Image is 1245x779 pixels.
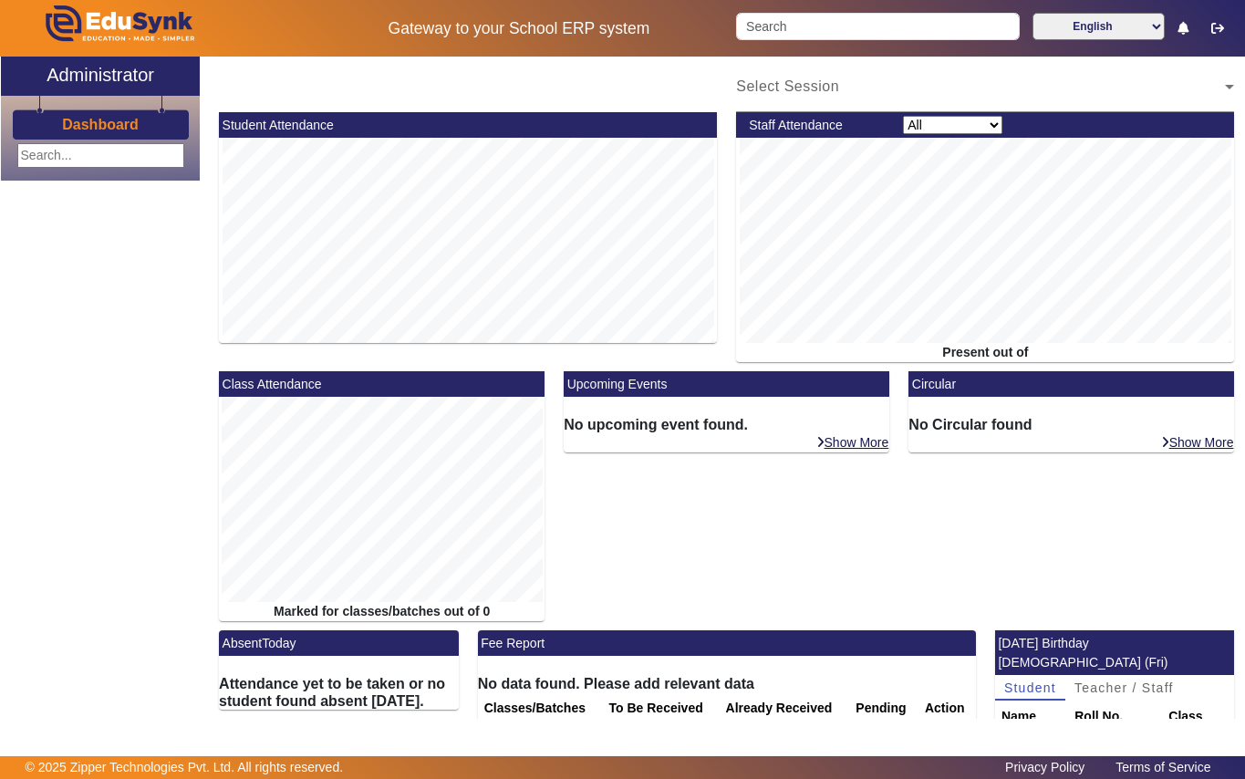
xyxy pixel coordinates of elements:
span: Select Session [736,78,839,94]
h6: No Circular found [908,416,1234,433]
mat-card-header: Fee Report [478,630,976,656]
th: Class [1162,701,1234,733]
mat-card-header: Student Attendance [219,112,717,138]
mat-card-header: [DATE] Birthday [DEMOGRAPHIC_DATA] (Fri) [995,630,1235,675]
a: Privacy Policy [996,755,1094,779]
span: Teacher / Staff [1074,681,1174,694]
a: Terms of Service [1106,755,1219,779]
h3: Dashboard [62,116,139,133]
th: Action [918,692,976,725]
th: Roll No. [1068,701,1162,733]
a: Show More [815,434,890,451]
h5: Gateway to your School ERP system [321,19,716,38]
span: Student [1004,681,1056,694]
a: Administrator [1,57,200,96]
th: Classes/Batches [478,692,603,725]
th: Pending [849,692,918,725]
a: Dashboard [61,115,140,134]
mat-card-header: Class Attendance [219,371,545,397]
div: Staff Attendance [740,116,894,135]
div: Marked for classes/batches out of 0 [219,602,545,621]
h6: No data found. Please add relevant data [478,675,976,692]
mat-card-header: Circular [908,371,1234,397]
p: © 2025 Zipper Technologies Pvt. Ltd. All rights reserved. [26,758,344,777]
input: Search... [17,143,184,168]
mat-card-header: Upcoming Events [564,371,889,397]
h6: No upcoming event found. [564,416,889,433]
div: Present out of [736,343,1234,362]
h6: Attendance yet to be taken or no student found absent [DATE]. [219,675,459,710]
h2: Administrator [47,64,154,86]
mat-card-header: AbsentToday [219,630,459,656]
th: Already Received [720,692,850,725]
a: Show More [1160,434,1235,451]
input: Search [736,13,1020,40]
th: To Be Received [603,692,720,725]
th: Name [995,701,1068,733]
